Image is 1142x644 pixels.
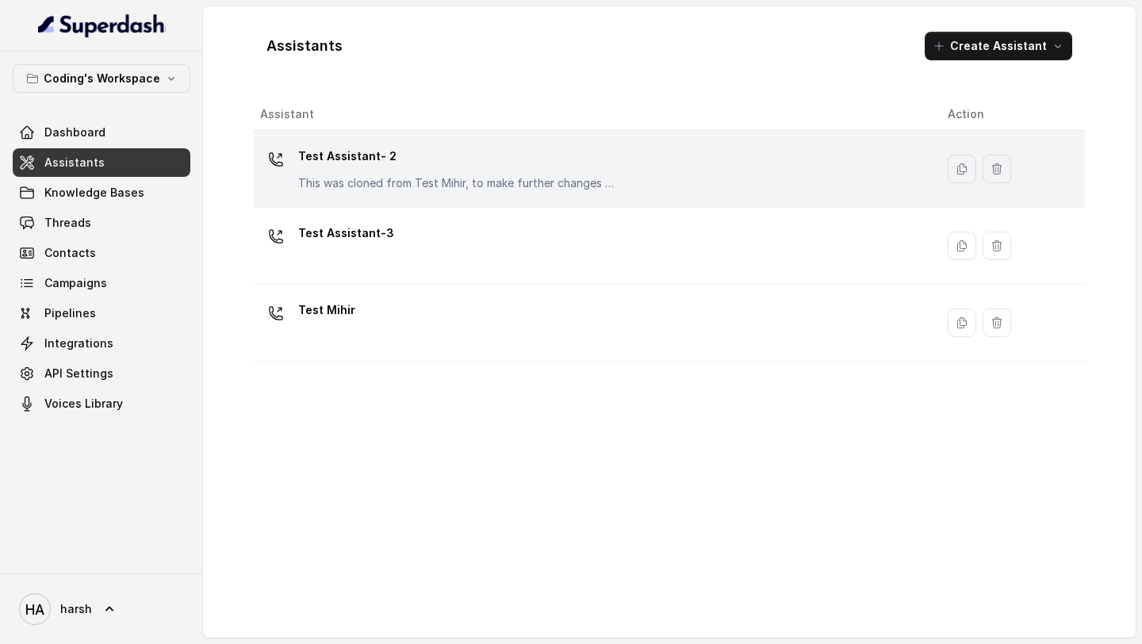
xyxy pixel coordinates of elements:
[13,299,190,328] a: Pipelines
[44,396,123,412] span: Voices Library
[38,13,166,38] img: light.svg
[60,601,92,617] span: harsh
[13,178,190,207] a: Knowledge Bases
[44,245,96,261] span: Contacts
[44,335,113,351] span: Integrations
[44,275,107,291] span: Campaigns
[44,185,144,201] span: Knowledge Bases
[266,33,343,59] h1: Assistants
[925,32,1072,60] button: Create Assistant
[298,220,394,246] p: Test Assistant-3
[13,587,190,631] a: harsh
[25,601,44,618] text: HA
[44,305,96,321] span: Pipelines
[13,239,190,267] a: Contacts
[13,148,190,177] a: Assistants
[13,329,190,358] a: Integrations
[298,175,615,191] p: This was cloned from Test Mihir, to make further changes as discussed with the Superdash team.
[13,64,190,93] button: Coding's Workspace
[935,98,1085,131] th: Action
[13,209,190,237] a: Threads
[13,118,190,147] a: Dashboard
[44,366,113,381] span: API Settings
[44,69,160,88] p: Coding's Workspace
[13,269,190,297] a: Campaigns
[13,359,190,388] a: API Settings
[254,98,935,131] th: Assistant
[44,215,91,231] span: Threads
[298,297,355,323] p: Test Mihir
[13,389,190,418] a: Voices Library
[298,144,615,169] p: Test Assistant- 2
[44,155,105,171] span: Assistants
[44,125,105,140] span: Dashboard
